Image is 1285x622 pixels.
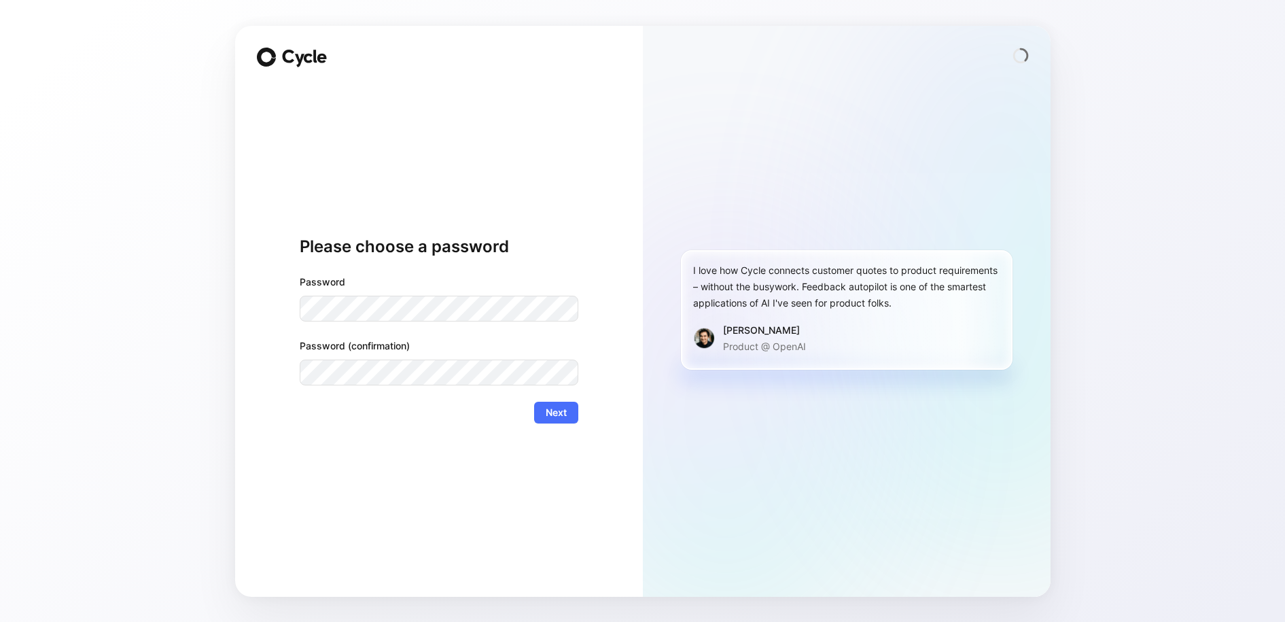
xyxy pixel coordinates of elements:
[546,404,567,421] span: Next
[693,262,1000,311] div: I love how Cycle connects customer quotes to product requirements – without the busywork. Feedbac...
[300,338,578,354] label: Password (confirmation)
[723,339,806,355] p: Product @ OpenAI
[300,274,578,290] label: Password
[534,402,578,424] button: Next
[723,322,806,339] div: [PERSON_NAME]
[300,236,578,258] h1: Please choose a password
